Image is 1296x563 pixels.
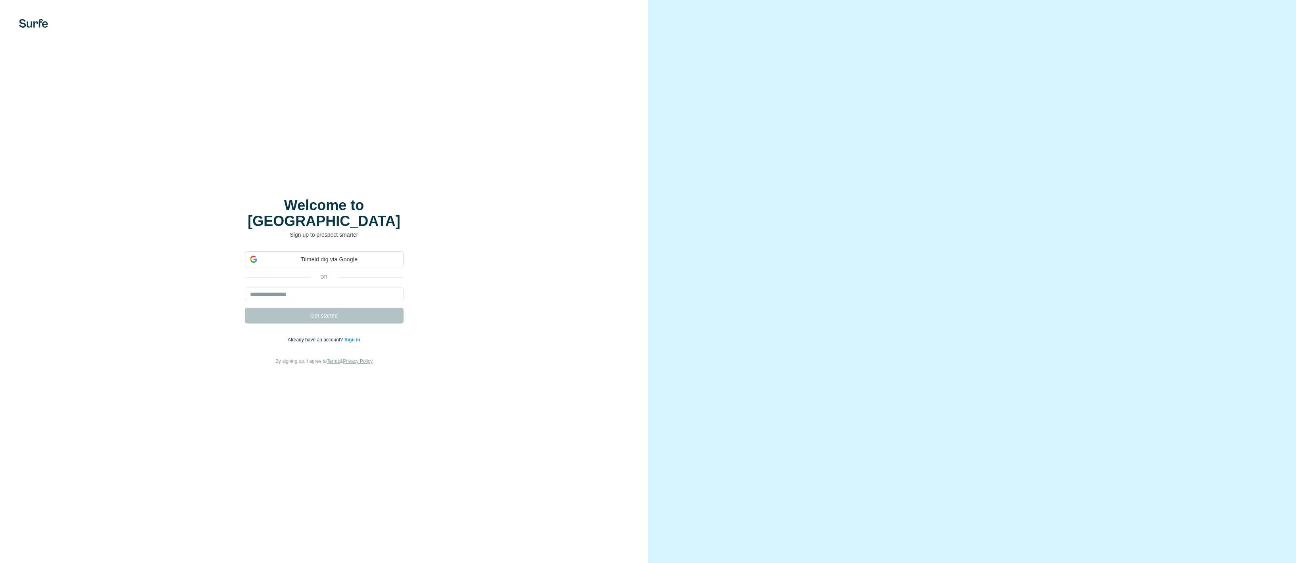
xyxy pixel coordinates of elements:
[245,197,404,229] h1: Welcome to [GEOGRAPHIC_DATA]
[312,274,337,281] p: or
[19,19,48,28] img: Surfe's logo
[327,358,340,364] a: Terms
[245,231,404,239] p: Sign up to prospect smarter
[260,255,398,264] span: Tilmeld dig via Google
[245,251,404,267] div: Tilmeld dig via Google
[343,358,373,364] a: Privacy Policy
[344,337,360,343] a: Sign in
[275,358,373,364] span: By signing up, I agree to &
[288,337,344,343] span: Already have an account?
